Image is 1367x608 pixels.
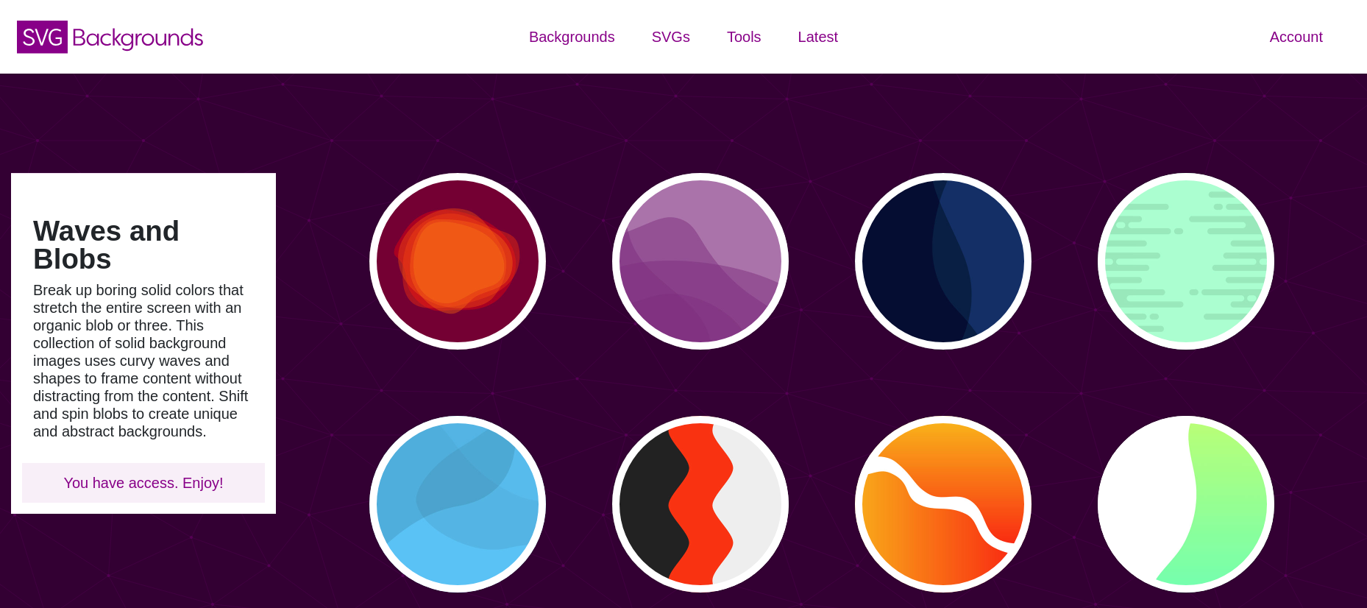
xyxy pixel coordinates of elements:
[1098,416,1274,593] button: green and white background divider
[612,173,789,350] button: purple overlapping blobs in bottom left corner
[33,281,254,440] p: Break up boring solid colors that stretch the entire screen with an organic blob or three. This c...
[633,15,709,59] a: SVGs
[369,416,546,593] button: blue abstract curved background overlaps
[33,474,254,492] p: You have access. Enjoy!
[511,15,633,59] a: Backgrounds
[1251,15,1341,59] a: Account
[855,416,1032,593] button: orange curvy gradient diagonal dividers
[1098,173,1274,350] button: Slimy streak vector design
[612,416,789,593] button: black orange and white wavy columns
[33,217,254,274] h1: Waves and Blobs
[369,173,546,350] button: various uneven centered blobs
[855,173,1032,350] button: blue background divider
[780,15,856,59] a: Latest
[709,15,780,59] a: Tools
